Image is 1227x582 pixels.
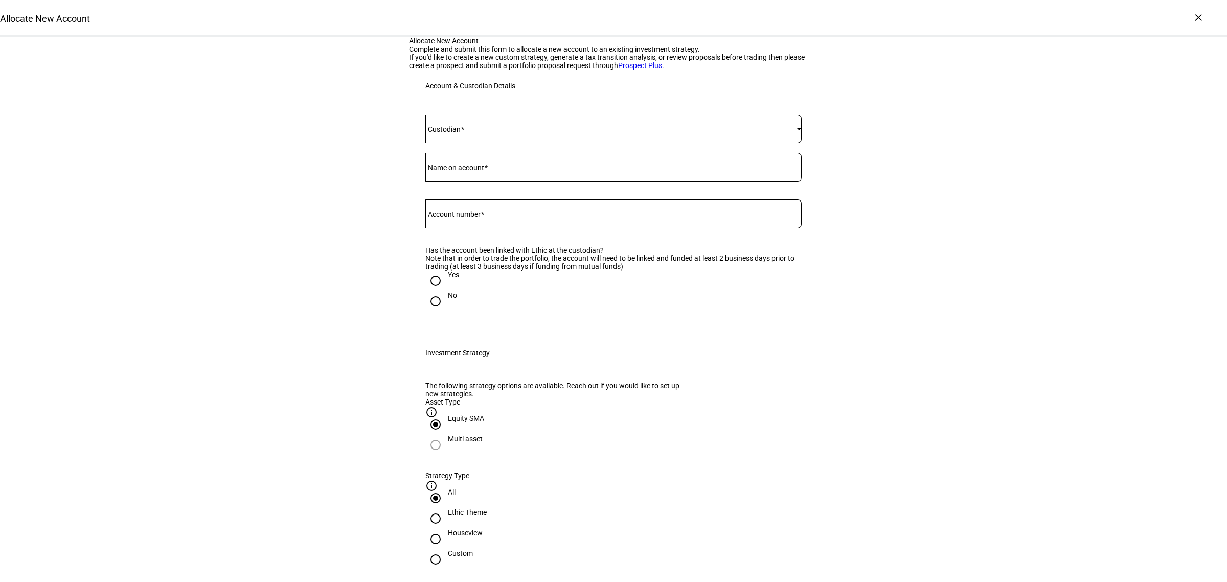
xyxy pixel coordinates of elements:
mat-icon: info_outline [425,406,438,418]
div: Strategy Type [425,472,802,480]
mat-label: Custodian [428,125,461,133]
div: The following strategy options are available. Reach out if you would like to set up new strategies. [425,382,689,398]
div: Asset Type [425,398,802,406]
div: Houseview [448,529,483,537]
div: If you'd like to create a new custom strategy, generate a tax transition analysis, or review prop... [409,53,818,70]
div: × [1190,9,1207,26]
input: Account number [425,208,802,216]
mat-label: Account number [428,210,481,218]
div: Allocate New Account [409,37,818,45]
div: Investment Strategy [425,349,490,357]
div: Ethic Theme [448,508,487,517]
mat-label: Name on account [428,164,484,172]
div: No [448,291,457,299]
mat-icon: info_outline [425,480,438,492]
div: Note that in order to trade the portfolio, the account will need to be linked and funded at least... [425,254,802,271]
plt-strategy-filter-column-header: Strategy Type [425,472,802,488]
div: Yes [448,271,459,279]
plt-strategy-filter-column-header: Asset Type [425,398,802,414]
div: Equity SMA [448,414,484,422]
div: Has the account been linked with Ethic at the custodian? [425,246,802,254]
div: Account & Custodian Details [425,82,515,90]
div: All [448,488,456,496]
div: Custom [448,549,473,557]
div: Complete and submit this form to allocate a new account to an existing investment strategy. [409,45,818,53]
a: Prospect Plus [618,61,662,70]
